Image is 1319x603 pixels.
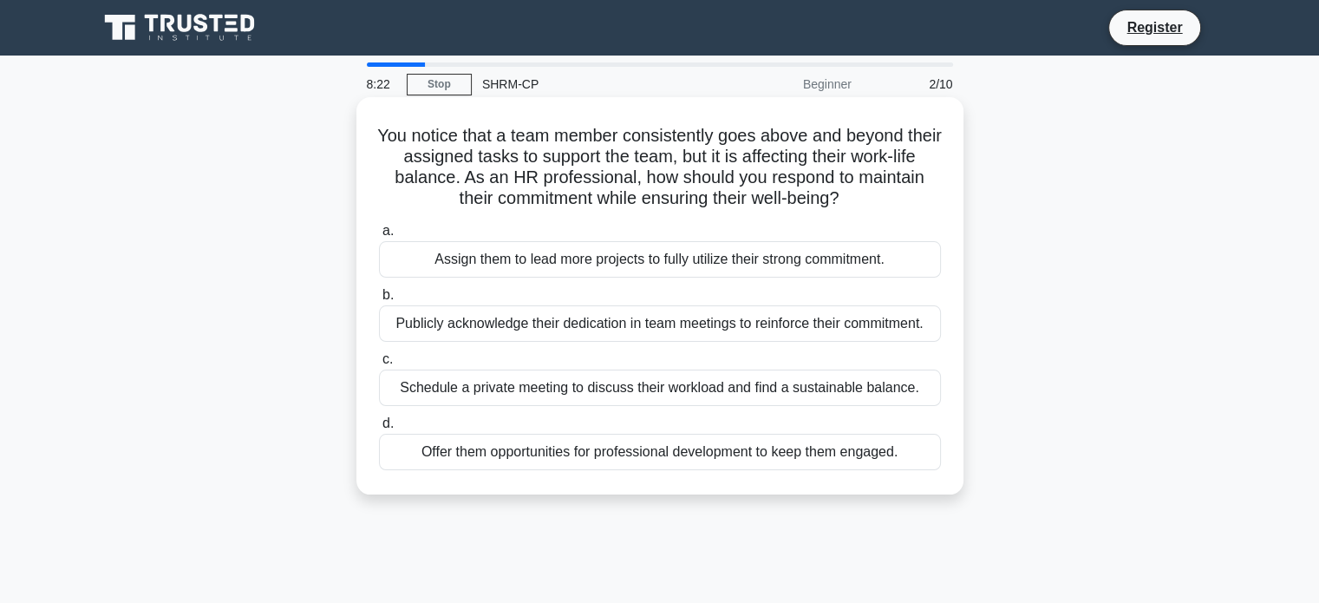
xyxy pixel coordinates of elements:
[379,241,941,278] div: Assign them to lead more projects to fully utilize their strong commitment.
[382,416,394,430] span: d.
[356,67,407,102] div: 8:22
[472,67,710,102] div: SHRM-CP
[379,370,941,406] div: Schedule a private meeting to discuss their workload and find a sustainable balance.
[382,287,394,302] span: b.
[862,67,963,102] div: 2/10
[379,434,941,470] div: Offer them opportunities for professional development to keep them engaged.
[1116,16,1192,38] a: Register
[377,125,943,210] h5: You notice that a team member consistently goes above and beyond their assigned tasks to support ...
[710,67,862,102] div: Beginner
[407,74,472,95] a: Stop
[379,305,941,342] div: Publicly acknowledge their dedication in team meetings to reinforce their commitment.
[382,223,394,238] span: a.
[382,351,393,366] span: c.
